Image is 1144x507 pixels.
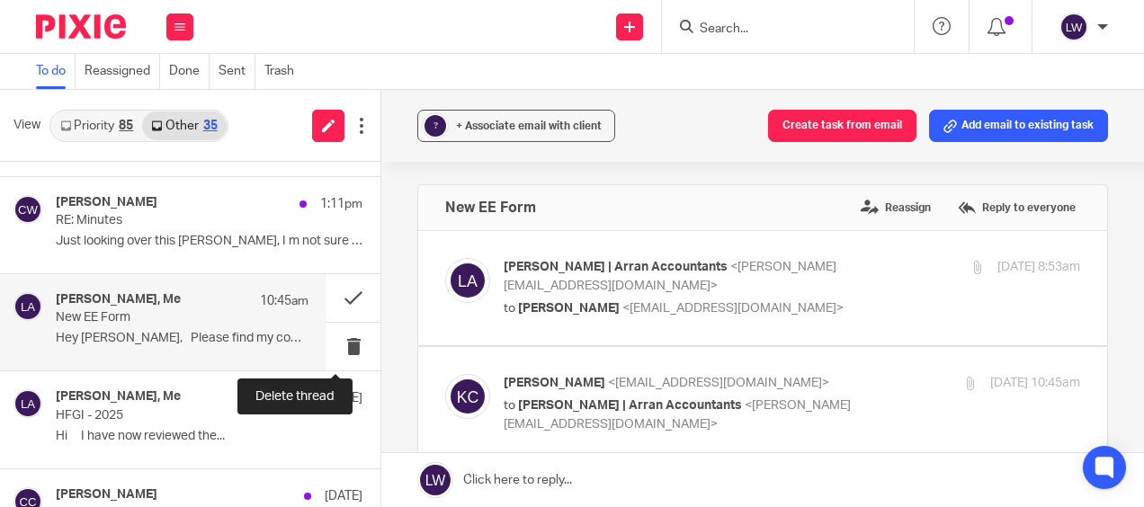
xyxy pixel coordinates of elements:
h4: [PERSON_NAME] [56,487,157,503]
span: to [504,302,515,315]
span: + Associate email with client [456,120,602,131]
p: [DATE] [325,389,362,407]
div: 35 [203,120,218,132]
p: [DATE] 10:45am [990,374,1080,393]
h4: [PERSON_NAME], Me [56,389,181,405]
button: Create task from email [768,110,916,142]
img: svg%3E [13,389,42,418]
button: Add email to existing task [929,110,1108,142]
a: Priority85 [51,111,142,140]
a: Trash [264,54,303,89]
span: [PERSON_NAME] [518,302,620,315]
img: Pixie [36,14,126,39]
img: svg%3E [445,258,490,303]
label: Reassign [856,194,935,221]
p: [DATE] 8:53am [997,258,1080,277]
h4: [PERSON_NAME], Me [56,292,181,307]
span: [PERSON_NAME] | Arran Accountants [518,399,742,412]
input: Search [698,22,860,38]
img: svg%3E [13,292,42,321]
a: Sent [219,54,255,89]
a: To do [36,54,76,89]
span: [PERSON_NAME] [504,377,605,389]
label: Reply to everyone [953,194,1080,221]
span: to [504,399,515,412]
p: 10:45am [260,292,308,310]
p: New EE Form [56,310,258,325]
span: <[EMAIL_ADDRESS][DOMAIN_NAME]> [608,377,829,389]
h4: New EE Form [445,199,536,217]
a: Done [169,54,210,89]
div: 85 [119,120,133,132]
span: <[PERSON_NAME][EMAIL_ADDRESS][DOMAIN_NAME]> [504,261,836,292]
p: RE: Minutes [56,213,301,228]
img: svg%3E [13,195,42,224]
span: <[PERSON_NAME][EMAIL_ADDRESS][DOMAIN_NAME]> [504,399,851,431]
span: View [13,116,40,135]
h4: [PERSON_NAME] [56,195,157,210]
p: HFGI - 2025 [56,408,301,423]
img: svg%3E [1059,13,1088,41]
div: ? [425,115,446,137]
p: Just looking over this [PERSON_NAME], I m not sure we... [56,234,362,249]
img: svg%3E [445,374,490,419]
span: <[EMAIL_ADDRESS][DOMAIN_NAME]> [622,302,844,315]
a: Other35 [142,111,226,140]
p: 1:11pm [320,195,362,213]
p: Hey [PERSON_NAME], Please find my completed... [56,331,308,346]
p: Hi I have now reviewed the... [56,429,362,444]
span: [PERSON_NAME] | Arran Accountants [504,261,728,273]
a: Reassigned [85,54,160,89]
button: ? + Associate email with client [417,110,615,142]
p: [DATE] [325,487,362,505]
